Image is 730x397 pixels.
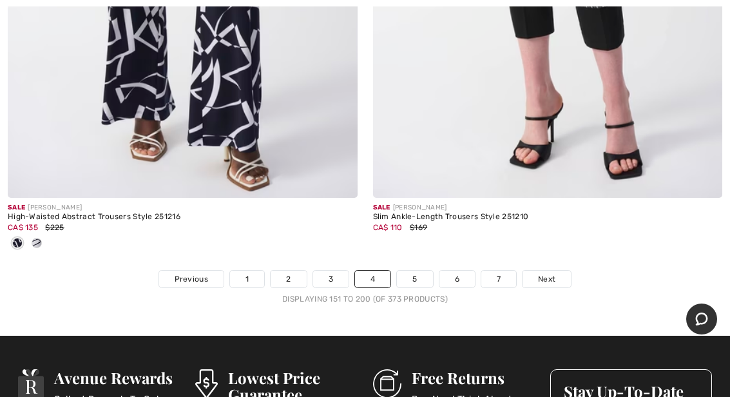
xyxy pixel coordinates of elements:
[373,213,723,222] div: Slim Ankle-Length Trousers Style 251210
[8,203,358,213] div: [PERSON_NAME]
[313,271,349,287] a: 3
[271,271,306,287] a: 2
[355,271,390,287] a: 4
[686,304,717,336] iframe: Opens a widget where you can chat to one of our agents
[27,233,46,255] div: Vanilla/Midnight Blue
[439,271,475,287] a: 6
[8,204,25,211] span: Sale
[412,369,534,386] h3: Free Returns
[54,369,180,386] h3: Avenue Rewards
[410,223,427,232] span: $169
[175,273,208,285] span: Previous
[8,223,38,232] span: CA$ 135
[45,223,64,232] span: $225
[538,273,555,285] span: Next
[8,233,27,255] div: Midnight Blue/Vanilla
[373,223,403,232] span: CA$ 110
[373,204,390,211] span: Sale
[8,213,358,222] div: High-Waisted Abstract Trousers Style 251216
[373,203,723,213] div: [PERSON_NAME]
[481,271,516,287] a: 7
[397,271,432,287] a: 5
[523,271,571,287] a: Next
[159,271,224,287] a: Previous
[230,271,264,287] a: 1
